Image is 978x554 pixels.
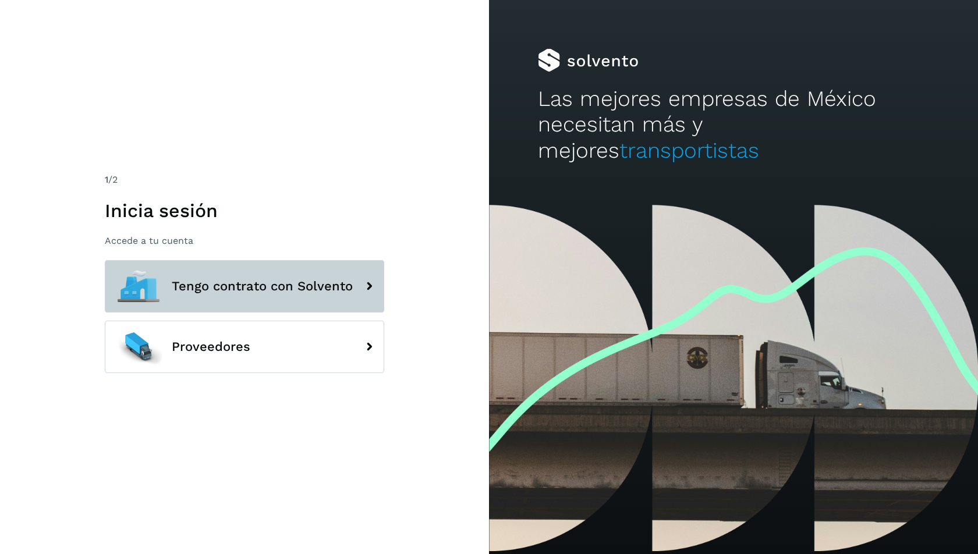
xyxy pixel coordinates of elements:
[105,174,108,185] span: 1
[172,279,353,293] span: Tengo contrato con Solvento
[105,200,384,222] h1: Inicia sesión
[172,340,250,354] span: Proveedores
[538,86,929,164] h2: Las mejores empresas de México necesitan más y mejores
[105,235,384,246] p: Accede a tu cuenta
[619,138,759,163] span: transportistas
[105,321,384,373] button: Proveedores
[105,260,384,312] button: Tengo contrato con Solvento
[105,173,384,187] div: /2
